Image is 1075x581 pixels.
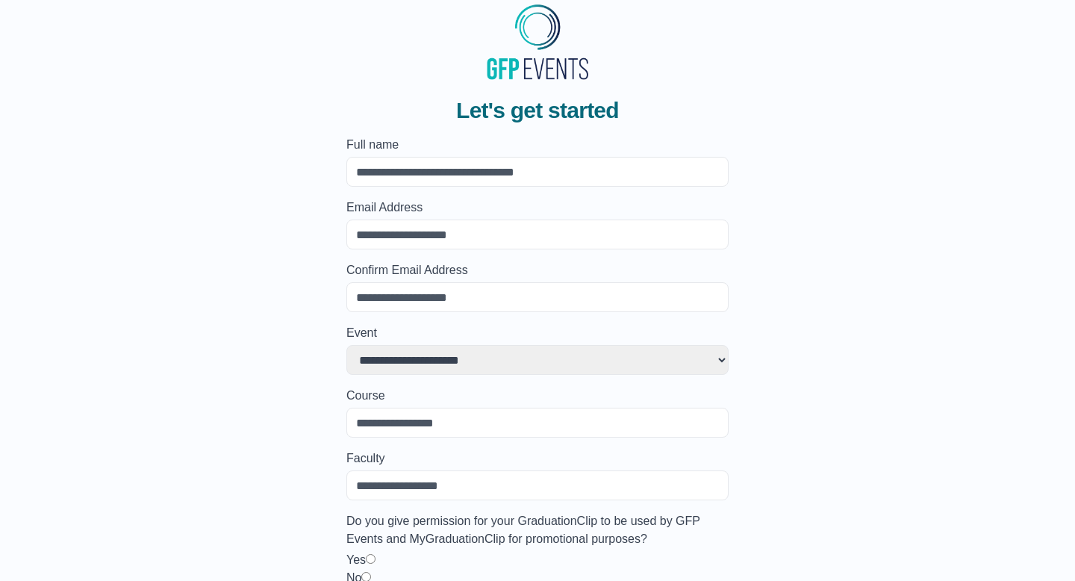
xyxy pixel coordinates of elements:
label: Yes [346,553,366,566]
label: Confirm Email Address [346,261,729,279]
label: Faculty [346,450,729,467]
label: Course [346,387,729,405]
label: Do you give permission for your GraduationClip to be used by GFP Events and MyGraduationClip for ... [346,512,729,548]
label: Full name [346,136,729,154]
label: Event [346,324,729,342]
span: Let's get started [456,97,619,124]
label: Email Address [346,199,729,217]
